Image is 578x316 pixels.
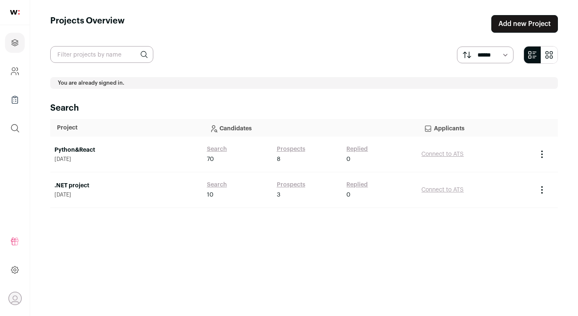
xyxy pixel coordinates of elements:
[207,155,214,163] span: 70
[207,191,214,199] span: 10
[346,191,351,199] span: 0
[207,145,227,153] a: Search
[537,185,547,195] button: Project Actions
[277,181,305,189] a: Prospects
[50,15,125,33] h1: Projects Overview
[277,145,305,153] a: Prospects
[54,192,199,198] span: [DATE]
[421,151,464,157] a: Connect to ATS
[50,102,558,114] h2: Search
[537,149,547,159] button: Project Actions
[421,187,464,193] a: Connect to ATS
[424,119,526,136] p: Applicants
[5,33,25,53] a: Projects
[277,155,280,163] span: 8
[491,15,558,33] a: Add new Project
[346,155,351,163] span: 0
[54,156,199,163] span: [DATE]
[8,292,22,305] button: Open dropdown
[54,146,199,154] a: Python&React
[10,10,20,15] img: wellfound-shorthand-0d5821cbd27db2630d0214b213865d53afaa358527fdda9d0ea32b1df1b89c2c.svg
[346,181,368,189] a: Replied
[346,145,368,153] a: Replied
[209,119,411,136] p: Candidates
[5,90,25,110] a: Company Lists
[277,191,280,199] span: 3
[207,181,227,189] a: Search
[50,46,153,63] input: Filter projects by name
[58,80,550,86] p: You are already signed in.
[5,61,25,81] a: Company and ATS Settings
[57,124,196,132] p: Project
[54,181,199,190] a: .NET project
